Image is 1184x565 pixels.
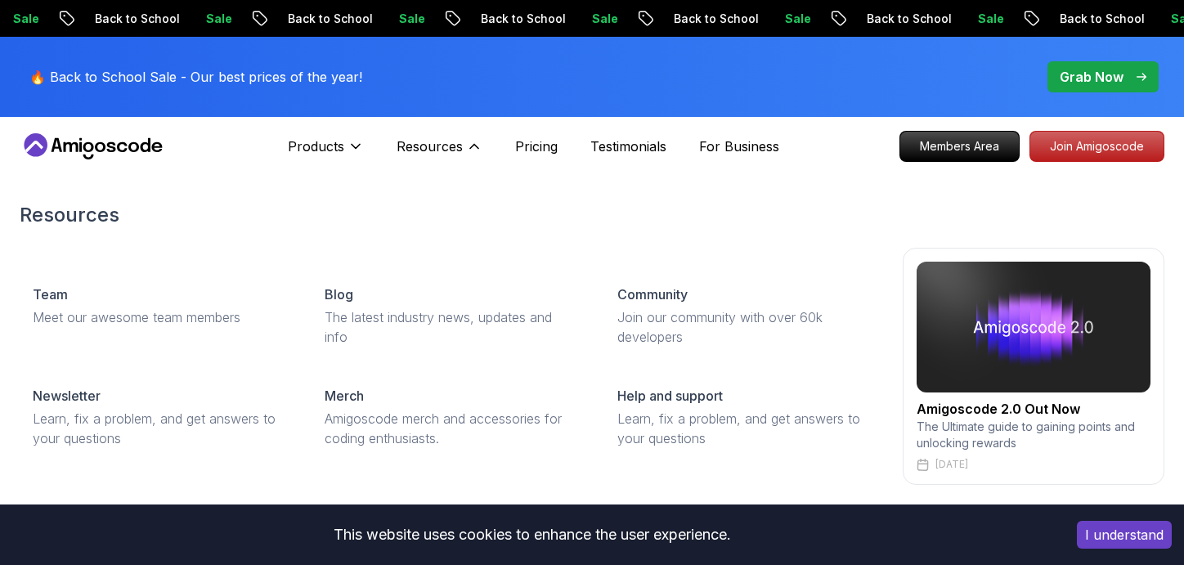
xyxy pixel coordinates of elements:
p: Merch [325,386,364,406]
p: Community [617,285,688,304]
div: This website uses cookies to enhance the user experience. [12,517,1052,553]
a: BlogThe latest industry news, updates and info [312,271,590,360]
p: Back to School [838,11,949,27]
p: Members Area [900,132,1019,161]
p: Sale [370,11,423,27]
p: The Ultimate guide to gaining points and unlocking rewards [917,419,1150,451]
img: amigoscode 2.0 [917,262,1150,392]
p: Help and support [617,386,723,406]
p: Amigoscode merch and accessories for coding enthusiasts. [325,409,577,448]
button: Products [288,137,364,169]
p: Products [288,137,344,156]
p: [DATE] [935,458,968,471]
p: Learn, fix a problem, and get answers to your questions [617,409,870,448]
a: amigoscode 2.0Amigoscode 2.0 Out NowThe Ultimate guide to gaining points and unlocking rewards[DATE] [903,248,1164,485]
button: Accept cookies [1077,521,1172,549]
p: Back to School [259,11,370,27]
p: 🔥 Back to School Sale - Our best prices of the year! [29,67,362,87]
p: Sale [949,11,1002,27]
a: NewsletterLearn, fix a problem, and get answers to your questions [20,373,298,461]
p: Back to School [452,11,563,27]
p: Team [33,285,68,304]
a: Members Area [899,131,1020,162]
p: The latest industry news, updates and info [325,307,577,347]
p: Newsletter [33,386,101,406]
a: TeamMeet our awesome team members [20,271,298,340]
p: Resources [397,137,463,156]
p: Back to School [645,11,756,27]
button: Resources [397,137,482,169]
p: Sale [563,11,616,27]
p: Meet our awesome team members [33,307,285,327]
p: Learn, fix a problem, and get answers to your questions [33,409,285,448]
a: CommunityJoin our community with over 60k developers [604,271,883,360]
p: Sale [177,11,230,27]
h2: Amigoscode 2.0 Out Now [917,399,1150,419]
p: Back to School [1031,11,1142,27]
a: Testimonials [590,137,666,156]
p: Sale [756,11,809,27]
a: Help and supportLearn, fix a problem, and get answers to your questions [604,373,883,461]
p: Grab Now [1060,67,1123,87]
a: For Business [699,137,779,156]
h2: Resources [20,202,1164,228]
p: Back to School [66,11,177,27]
p: Join Amigoscode [1030,132,1164,161]
a: Pricing [515,137,558,156]
a: MerchAmigoscode merch and accessories for coding enthusiasts. [312,373,590,461]
p: Join our community with over 60k developers [617,307,870,347]
a: Join Amigoscode [1029,131,1164,162]
p: Blog [325,285,353,304]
